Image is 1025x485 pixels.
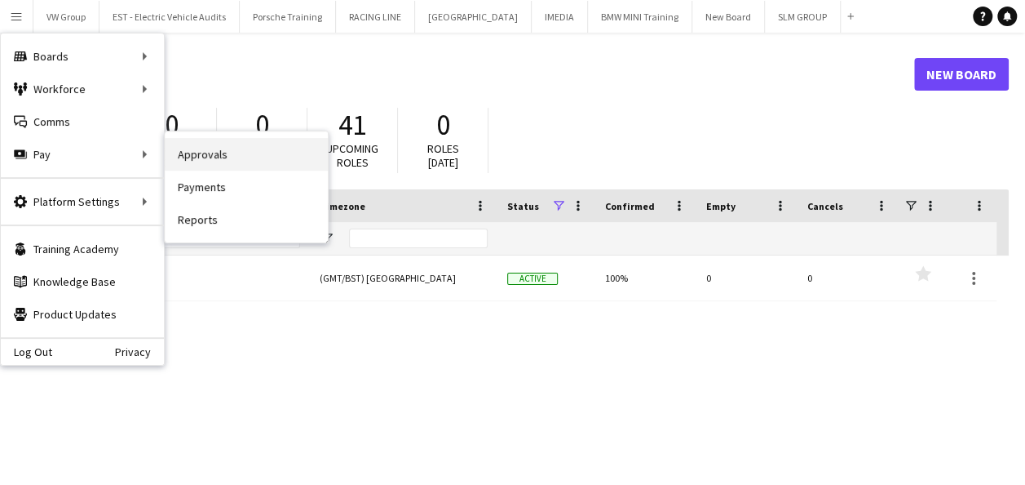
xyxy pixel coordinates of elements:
button: IMEDIA [532,1,588,33]
button: New Board [692,1,765,33]
div: 100% [595,256,696,300]
span: 0 [436,107,450,143]
span: Timezone [320,200,365,212]
div: Boards [1,40,164,73]
span: Roles [DATE] [427,141,459,170]
span: Upcoming roles [326,141,378,170]
a: Log Out [1,345,52,358]
a: New Board [914,58,1009,91]
button: BMW MINI Training [588,1,692,33]
span: 0 [165,107,179,143]
button: SLM GROUP [765,1,841,33]
button: VW Group [33,1,99,33]
a: Reports [165,203,328,236]
a: Product Updates [1,298,164,331]
input: Timezone Filter Input [349,229,488,248]
span: Empty [706,200,736,212]
a: Approvals [165,138,328,171]
a: Payments [165,171,328,203]
a: Training Academy [1,233,164,265]
a: Comms [1,105,164,138]
a: Privacy [115,345,164,358]
span: Cancels [807,200,843,212]
button: Porsche Training [240,1,336,33]
div: Pay [1,138,164,171]
span: Status [507,200,539,212]
button: RACING LINE [336,1,415,33]
span: 41 [338,107,366,143]
span: Confirmed [605,200,655,212]
a: Knowledge Base [1,265,164,298]
div: (GMT/BST) [GEOGRAPHIC_DATA] [310,256,497,300]
h1: Boards [29,62,914,87]
div: 0 [797,256,899,300]
span: Active [507,273,558,285]
div: 0 [696,256,797,300]
button: EST - Electric Vehicle Audits [99,1,240,33]
div: Workforce [1,73,164,105]
a: Porsche Training [38,256,300,301]
button: [GEOGRAPHIC_DATA] [415,1,532,33]
div: Platform Settings [1,185,164,218]
span: 0 [255,107,269,143]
